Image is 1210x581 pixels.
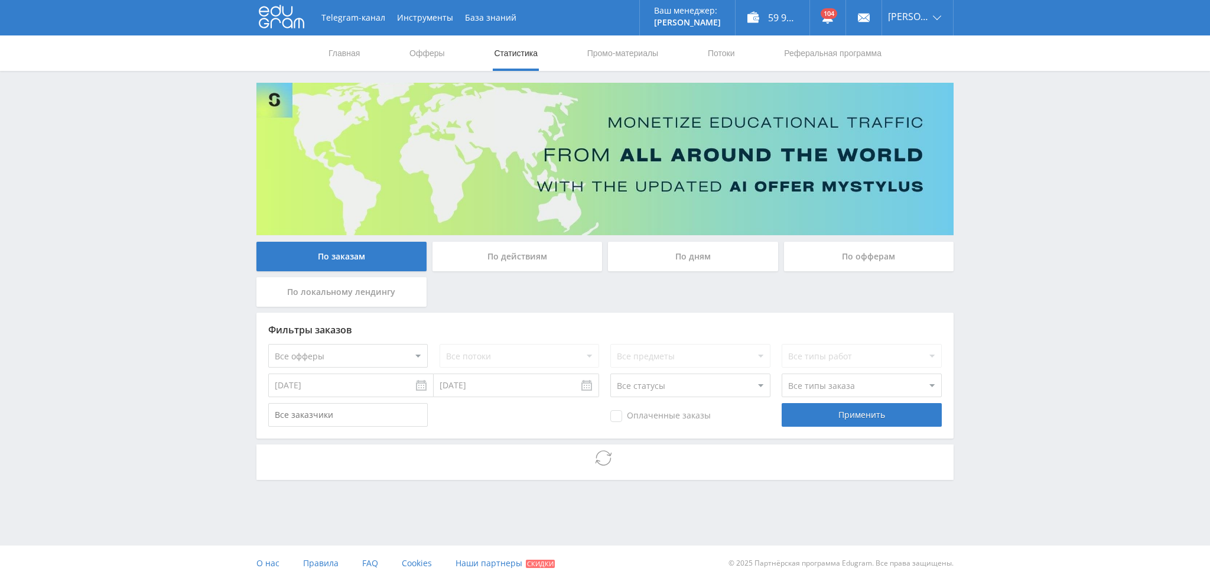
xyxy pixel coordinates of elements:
a: Правила [303,546,339,581]
p: [PERSON_NAME] [654,18,721,27]
div: Фильтры заказов [268,324,942,335]
div: По действиям [432,242,603,271]
div: По дням [608,242,778,271]
a: Главная [327,35,361,71]
p: Ваш менеджер: [654,6,721,15]
a: FAQ [362,546,378,581]
a: Потоки [707,35,736,71]
a: О нас [256,546,279,581]
a: Реферальная программа [783,35,883,71]
div: © 2025 Партнёрская программа Edugram. Все права защищены. [611,546,954,581]
a: Офферы [408,35,446,71]
a: Наши партнеры Скидки [456,546,555,581]
div: По офферам [784,242,954,271]
a: Cookies [402,546,432,581]
span: FAQ [362,557,378,569]
span: Правила [303,557,339,569]
img: Banner [256,83,954,235]
div: Применить [782,403,941,427]
span: О нас [256,557,279,569]
div: По заказам [256,242,427,271]
a: Статистика [493,35,539,71]
input: Все заказчики [268,403,428,427]
span: Оплаченные заказы [610,410,711,422]
a: Промо-материалы [586,35,659,71]
span: Скидки [526,560,555,568]
span: [PERSON_NAME] [888,12,929,21]
div: По локальному лендингу [256,277,427,307]
span: Cookies [402,557,432,569]
span: Наши партнеры [456,557,522,569]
